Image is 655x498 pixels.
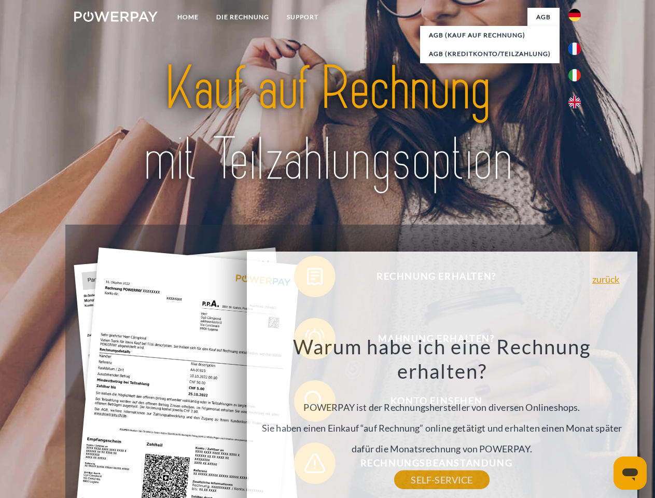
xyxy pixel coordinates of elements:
[568,9,581,21] img: de
[74,11,158,22] img: logo-powerpay-white.svg
[99,50,556,199] img: title-powerpay_de.svg
[169,8,207,26] a: Home
[592,274,620,284] a: zurück
[568,69,581,81] img: it
[568,43,581,55] img: fr
[394,471,489,489] a: SELF-SERVICE
[568,96,581,108] img: en
[253,334,631,480] div: POWERPAY ist der Rechnungshersteller von diversen Onlineshops. Sie haben einen Einkauf “auf Rechn...
[420,26,560,45] a: AGB (Kauf auf Rechnung)
[278,8,327,26] a: SUPPORT
[420,45,560,63] a: AGB (Kreditkonto/Teilzahlung)
[527,8,560,26] a: agb
[253,334,631,384] h3: Warum habe ich eine Rechnung erhalten?
[207,8,278,26] a: DIE RECHNUNG
[614,457,647,490] iframe: Schaltfläche zum Öffnen des Messaging-Fensters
